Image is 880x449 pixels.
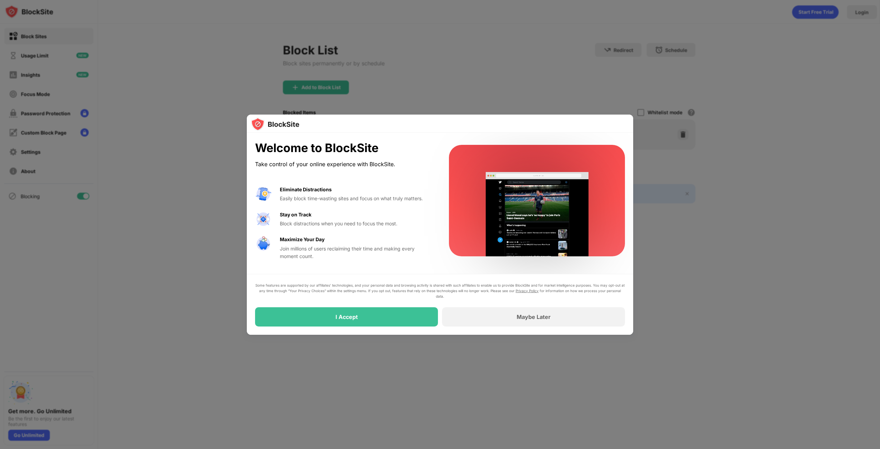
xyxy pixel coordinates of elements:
[255,141,432,155] div: Welcome to BlockSite
[255,282,625,299] div: Some features are supported by our affiliates’ technologies, and your personal data and browsing ...
[335,313,358,320] div: I Accept
[255,211,272,227] img: value-focus.svg
[280,195,432,202] div: Easily block time-wasting sites and focus on what truly matters.
[255,186,272,202] img: value-avoid-distractions.svg
[280,245,432,260] div: Join millions of users reclaiming their time and making every moment count.
[251,117,299,131] img: logo-blocksite.svg
[517,313,551,320] div: Maybe Later
[255,236,272,252] img: value-safe-time.svg
[280,211,311,218] div: Stay on Track
[280,220,432,227] div: Block distractions when you need to focus the most.
[280,186,332,193] div: Eliminate Distractions
[516,289,539,293] a: Privacy Policy
[280,236,324,243] div: Maximize Your Day
[255,159,432,169] div: Take control of your online experience with BlockSite.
